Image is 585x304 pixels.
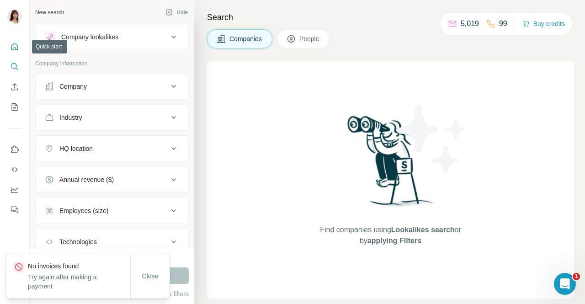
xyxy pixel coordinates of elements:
[461,18,479,29] p: 5,019
[36,169,188,191] button: Annual revenue ($)
[61,32,118,42] div: Company lookalikes
[391,98,473,180] img: Surfe Illustration - Stars
[159,5,194,19] button: Hide
[59,144,93,153] div: HQ location
[207,11,574,24] h4: Search
[7,9,22,24] img: Avatar
[28,272,130,291] p: Try again after making a payment
[554,273,576,295] iframe: Intercom live chat
[59,175,114,184] div: Annual revenue ($)
[367,237,421,245] span: applying Filters
[36,138,188,160] button: HQ location
[36,231,188,253] button: Technologies
[343,113,438,215] img: Surfe Illustration - Woman searching with binoculars
[36,26,188,48] button: Company lookalikes
[36,107,188,128] button: Industry
[573,273,580,280] span: 1
[36,75,188,97] button: Company
[59,113,82,122] div: Industry
[35,59,189,68] p: Company information
[7,79,22,95] button: Enrich CSV
[7,181,22,198] button: Dashboard
[7,59,22,75] button: Search
[7,161,22,178] button: Use Surfe API
[59,237,97,246] div: Technologies
[391,226,455,234] span: Lookalikes search
[59,82,87,91] div: Company
[142,272,159,281] span: Close
[36,200,188,222] button: Employees (size)
[59,206,108,215] div: Employees (size)
[7,38,22,55] button: Quick start
[7,99,22,115] button: My lists
[28,261,130,271] p: No invoices found
[7,202,22,218] button: Feedback
[317,224,463,246] span: Find companies using or by
[35,8,64,16] div: New search
[299,34,320,43] span: People
[522,17,565,30] button: Buy credits
[499,18,507,29] p: 99
[136,268,165,284] button: Close
[229,34,263,43] span: Companies
[7,141,22,158] button: Use Surfe on LinkedIn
